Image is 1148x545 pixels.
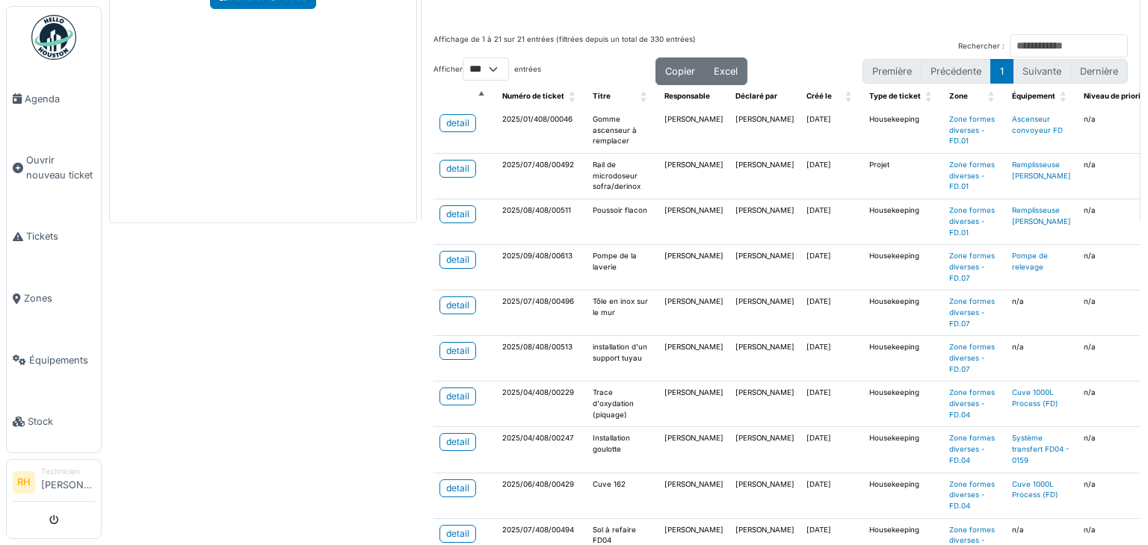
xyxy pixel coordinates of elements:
[7,267,101,329] a: Zones
[658,381,729,427] td: [PERSON_NAME]
[863,290,943,336] td: Housekeeping
[26,229,95,243] span: Tickets
[658,245,729,290] td: [PERSON_NAME]
[439,387,476,405] a: detail
[958,41,1004,52] label: Rechercher :
[665,66,695,77] span: Copier
[587,381,658,427] td: Trace d'oxydation (piquage)
[1006,290,1078,336] td: n/a
[729,473,800,518] td: [PERSON_NAME]
[800,245,863,290] td: [DATE]
[496,245,587,290] td: 2025/09/408/00613
[729,199,800,245] td: [PERSON_NAME]
[658,427,729,473] td: [PERSON_NAME]
[704,57,747,85] button: Excel
[800,154,863,199] td: [DATE]
[496,473,587,518] td: 2025/06/408/00429
[446,299,469,312] div: detail
[446,390,469,403] div: detail
[587,427,658,473] td: Installation goulotte
[806,92,832,100] span: Créé le
[949,434,995,464] a: Zone formes diverses - FD.04
[729,427,800,473] td: [PERSON_NAME]
[587,473,658,518] td: Cuve 162
[658,290,729,336] td: [PERSON_NAME]
[587,108,658,154] td: Gomme ascenseur à remplacer
[496,199,587,245] td: 2025/08/408/00511
[446,162,469,175] div: detail
[800,199,863,245] td: [DATE]
[658,108,729,154] td: [PERSON_NAME]
[41,466,95,498] li: [PERSON_NAME]
[800,427,863,473] td: [DATE]
[439,433,476,451] a: detail
[439,479,476,497] a: detail
[439,342,476,360] a: detail
[949,297,995,327] a: Zone formes diverses - FD.07
[24,291,95,305] span: Zones
[433,34,696,57] div: Affichage de 1 à 21 sur 21 entrées (filtrées depuis un total de 330 entrées)
[863,154,943,199] td: Projet
[29,353,95,367] span: Équipements
[7,391,101,453] a: Stock
[845,85,854,108] span: Créé le: Activate to sort
[658,154,729,199] td: [PERSON_NAME]
[1012,206,1071,225] a: Remplisseuse [PERSON_NAME]
[869,92,921,100] span: Type de ticket
[7,130,101,206] a: Ouvrir nouveau ticket
[439,160,476,178] a: detail
[587,290,658,336] td: Tôle en inox sur le mur
[7,329,101,391] a: Équipements
[988,85,997,108] span: Zone: Activate to sort
[41,466,95,477] div: Technicien
[863,199,943,245] td: Housekeeping
[569,85,578,108] span: Numéro de ticket: Activate to sort
[1012,480,1058,499] a: Cuve 1000L Process (FD)
[1012,252,1048,271] a: Pompe de relevage
[587,336,658,381] td: installation d'un support tuyau
[735,92,777,100] span: Déclaré par
[949,252,995,281] a: Zone formes diverses - FD.07
[949,206,995,236] a: Zone formes diverses - FD.01
[496,381,587,427] td: 2025/04/408/00229
[658,473,729,518] td: [PERSON_NAME]
[496,108,587,154] td: 2025/01/408/00046
[31,15,76,60] img: Badge_color-CXgf-gQk.svg
[800,336,863,381] td: [DATE]
[641,85,649,108] span: Titre: Activate to sort
[439,205,476,223] a: detail
[863,473,943,518] td: Housekeeping
[658,199,729,245] td: [PERSON_NAME]
[729,290,800,336] td: [PERSON_NAME]
[446,435,469,449] div: detail
[1012,92,1055,100] span: Équipement
[949,92,968,100] span: Zone
[13,466,95,502] a: RH Technicien[PERSON_NAME]
[446,208,469,221] div: detail
[446,253,469,267] div: detail
[655,57,705,85] button: Copier
[439,296,476,314] a: detail
[863,336,943,381] td: Housekeeping
[729,245,800,290] td: [PERSON_NAME]
[729,154,800,199] td: [PERSON_NAME]
[439,525,476,543] a: detail
[1084,92,1148,100] span: Niveau de priorité
[26,153,95,181] span: Ouvrir nouveau ticket
[463,57,509,81] select: Afficherentrées
[593,92,611,100] span: Titre
[800,473,863,518] td: [DATE]
[496,336,587,381] td: 2025/08/408/00513
[446,344,469,358] div: detail
[502,92,564,100] span: Numéro de ticket
[439,251,476,269] a: detail
[587,154,658,199] td: Rail de microdoseur sofra/derinox
[863,381,943,427] td: Housekeeping
[7,68,101,130] a: Agenda
[990,59,1013,84] button: 1
[862,59,1128,84] nav: pagination
[800,108,863,154] td: [DATE]
[439,114,476,132] a: detail
[28,414,95,429] span: Stock
[949,343,995,373] a: Zone formes diverses - FD.07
